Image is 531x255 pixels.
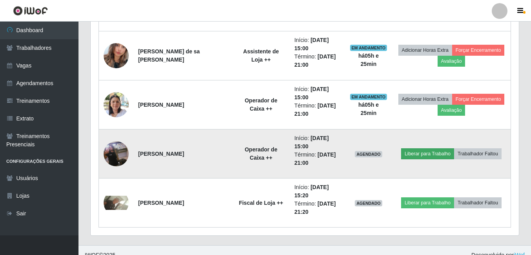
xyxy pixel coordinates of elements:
li: Início: [294,134,340,151]
button: Avaliação [438,105,465,116]
strong: [PERSON_NAME] [138,151,184,157]
time: [DATE] 15:00 [294,37,329,51]
span: AGENDADO [355,200,382,206]
strong: Fiscal de Loja ++ [239,200,283,206]
button: Liberar para Trabalho [401,148,454,159]
strong: Operador de Caixa ++ [245,146,277,161]
li: Início: [294,183,340,200]
img: 1725070298663.jpeg [104,131,129,176]
li: Início: [294,36,340,53]
button: Forçar Encerramento [452,45,505,56]
span: AGENDADO [355,151,382,157]
span: EM ANDAMENTO [350,45,387,51]
strong: há 05 h e 25 min [358,53,379,67]
time: [DATE] 15:00 [294,135,329,149]
strong: [PERSON_NAME] [138,200,184,206]
button: Adicionar Horas Extra [398,45,452,56]
strong: há 05 h e 25 min [358,102,379,116]
span: EM ANDAMENTO [350,94,387,100]
img: 1757146664616.jpeg [104,196,129,210]
button: Trabalhador Faltou [454,197,502,208]
button: Trabalhador Faltou [454,148,502,159]
button: Avaliação [438,56,465,67]
strong: [PERSON_NAME] de sa [PERSON_NAME] [138,48,200,63]
time: [DATE] 15:00 [294,86,329,100]
button: Forçar Encerramento [452,94,505,105]
time: [DATE] 15:20 [294,184,329,199]
li: Término: [294,102,340,118]
li: Término: [294,53,340,69]
li: Início: [294,85,340,102]
button: Adicionar Horas Extra [398,94,452,105]
strong: Assistente de Loja ++ [243,48,279,63]
strong: Operador de Caixa ++ [245,97,277,112]
strong: [PERSON_NAME] [138,102,184,108]
img: 1743766773792.jpeg [104,33,129,78]
img: 1726671654574.jpeg [104,88,129,121]
li: Término: [294,151,340,167]
li: Término: [294,200,340,216]
img: CoreUI Logo [13,6,48,16]
button: Liberar para Trabalho [401,197,454,208]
